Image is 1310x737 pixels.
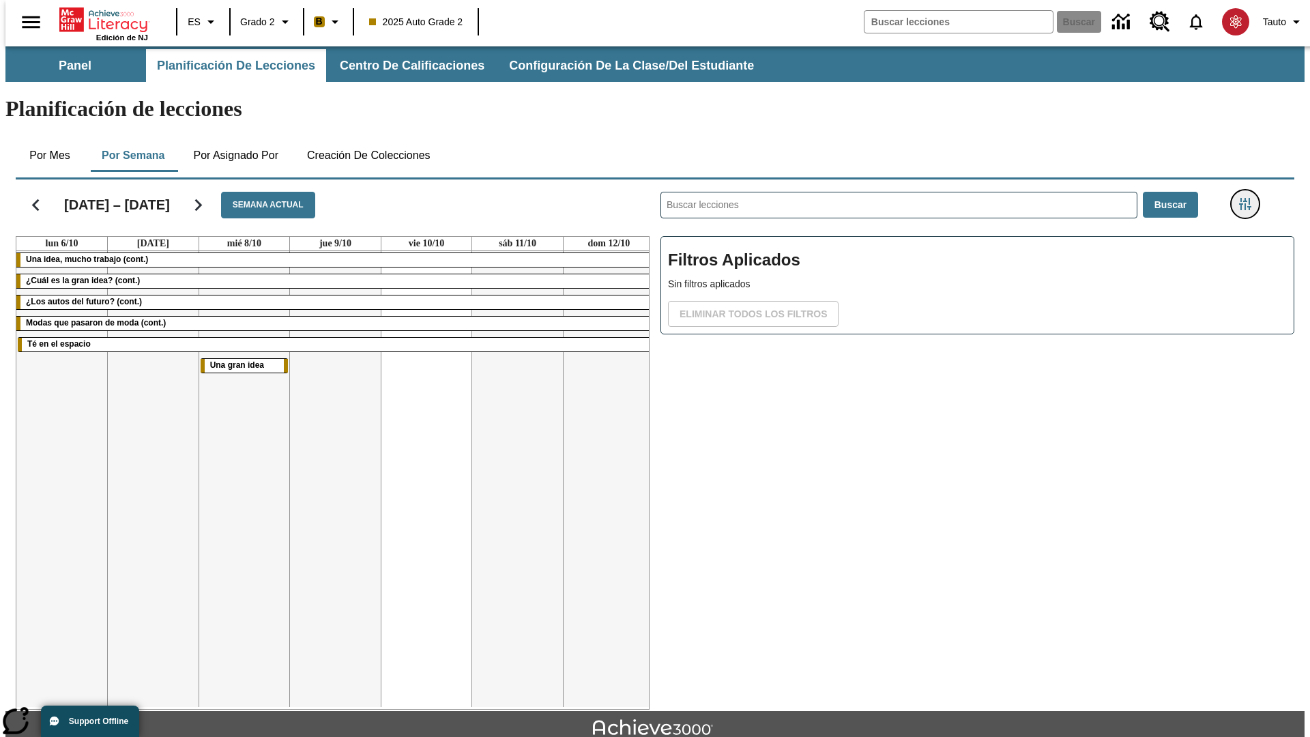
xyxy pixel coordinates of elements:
[1222,8,1249,35] img: avatar image
[509,58,754,74] span: Configuración de la clase/del estudiante
[1178,4,1214,40] a: Notificaciones
[188,15,201,29] span: ES
[18,188,53,222] button: Regresar
[59,5,148,42] div: Portada
[1257,10,1310,34] button: Perfil/Configuración
[316,13,323,30] span: B
[1141,3,1178,40] a: Centro de recursos, Se abrirá en una pestaña nueva.
[16,253,654,267] div: Una idea, mucho trabajo (cont.)
[864,11,1053,33] input: Buscar campo
[26,276,140,285] span: ¿Cuál es la gran idea? (cont.)
[16,139,84,172] button: Por mes
[18,338,653,351] div: Té en el espacio
[11,2,51,42] button: Abrir el menú lateral
[59,58,91,74] span: Panel
[1232,190,1259,218] button: Menú lateral de filtros
[96,33,148,42] span: Edición de NJ
[41,706,139,737] button: Support Offline
[181,10,225,34] button: Lenguaje: ES, Selecciona un idioma
[660,236,1294,334] div: Filtros Aplicados
[406,237,448,250] a: 10 de octubre de 2025
[26,297,142,306] span: ¿Los autos del futuro? (cont.)
[157,58,315,74] span: Planificación de lecciones
[26,255,148,264] span: Una idea, mucho trabajo (cont.)
[235,10,299,34] button: Grado: Grado 2, Elige un grado
[16,317,654,330] div: Modas que pasaron de moda (cont.)
[26,318,166,328] span: Modas que pasaron de moda (cont.)
[43,237,81,250] a: 6 de octubre de 2025
[91,139,175,172] button: Por semana
[1214,4,1257,40] button: Escoja un nuevo avatar
[585,237,633,250] a: 12 de octubre de 2025
[182,139,289,172] button: Por asignado por
[59,6,148,33] a: Portada
[329,49,495,82] button: Centro de calificaciones
[5,96,1305,121] h1: Planificación de lecciones
[16,274,654,288] div: ¿Cuál es la gran idea? (cont.)
[69,717,128,726] span: Support Offline
[650,174,1294,710] div: Buscar
[668,277,1287,291] p: Sin filtros aplicados
[498,49,765,82] button: Configuración de la clase/del estudiante
[1143,192,1198,218] button: Buscar
[5,49,766,82] div: Subbarra de navegación
[7,49,143,82] button: Panel
[16,295,654,309] div: ¿Los autos del futuro? (cont.)
[317,237,354,250] a: 9 de octubre de 2025
[1263,15,1286,29] span: Tauto
[369,15,463,29] span: 2025 Auto Grade 2
[308,10,349,34] button: Boost El color de la clase es anaranjado claro. Cambiar el color de la clase.
[668,244,1287,277] h2: Filtros Aplicados
[64,197,170,213] h2: [DATE] – [DATE]
[201,359,289,373] div: Una gran idea
[5,174,650,710] div: Calendario
[221,192,315,218] button: Semana actual
[340,58,484,74] span: Centro de calificaciones
[224,237,264,250] a: 8 de octubre de 2025
[661,192,1137,218] input: Buscar lecciones
[27,339,91,349] span: Té en el espacio
[181,188,216,222] button: Seguir
[296,139,441,172] button: Creación de colecciones
[1104,3,1141,41] a: Centro de información
[240,15,275,29] span: Grado 2
[210,360,264,370] span: Una gran idea
[146,49,326,82] button: Planificación de lecciones
[134,237,172,250] a: 7 de octubre de 2025
[496,237,539,250] a: 11 de octubre de 2025
[5,46,1305,82] div: Subbarra de navegación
